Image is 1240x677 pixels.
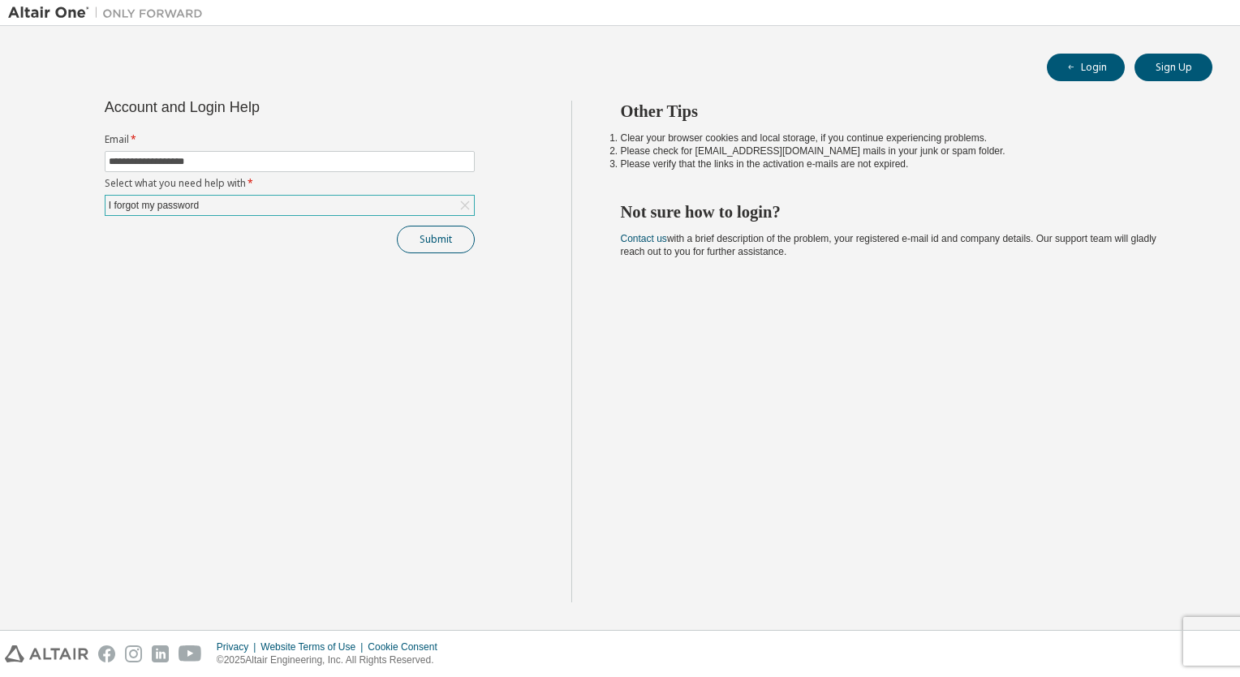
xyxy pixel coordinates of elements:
[621,132,1184,144] li: Clear your browser cookies and local storage, if you continue experiencing problems.
[98,645,115,662] img: facebook.svg
[179,645,202,662] img: youtube.svg
[105,177,475,190] label: Select what you need help with
[621,233,1156,257] span: with a brief description of the problem, your registered e-mail id and company details. Our suppo...
[621,201,1184,222] h2: Not sure how to login?
[105,196,474,215] div: I forgot my password
[152,645,169,662] img: linkedin.svg
[621,144,1184,157] li: Please check for [EMAIL_ADDRESS][DOMAIN_NAME] mails in your junk or spam folder.
[368,640,446,653] div: Cookie Consent
[105,101,401,114] div: Account and Login Help
[397,226,475,253] button: Submit
[105,133,475,146] label: Email
[621,233,667,244] a: Contact us
[217,640,260,653] div: Privacy
[217,653,447,667] p: © 2025 Altair Engineering, Inc. All Rights Reserved.
[621,101,1184,122] h2: Other Tips
[621,157,1184,170] li: Please verify that the links in the activation e-mails are not expired.
[106,196,201,214] div: I forgot my password
[125,645,142,662] img: instagram.svg
[1135,54,1212,81] button: Sign Up
[260,640,368,653] div: Website Terms of Use
[1047,54,1125,81] button: Login
[8,5,211,21] img: Altair One
[5,645,88,662] img: altair_logo.svg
